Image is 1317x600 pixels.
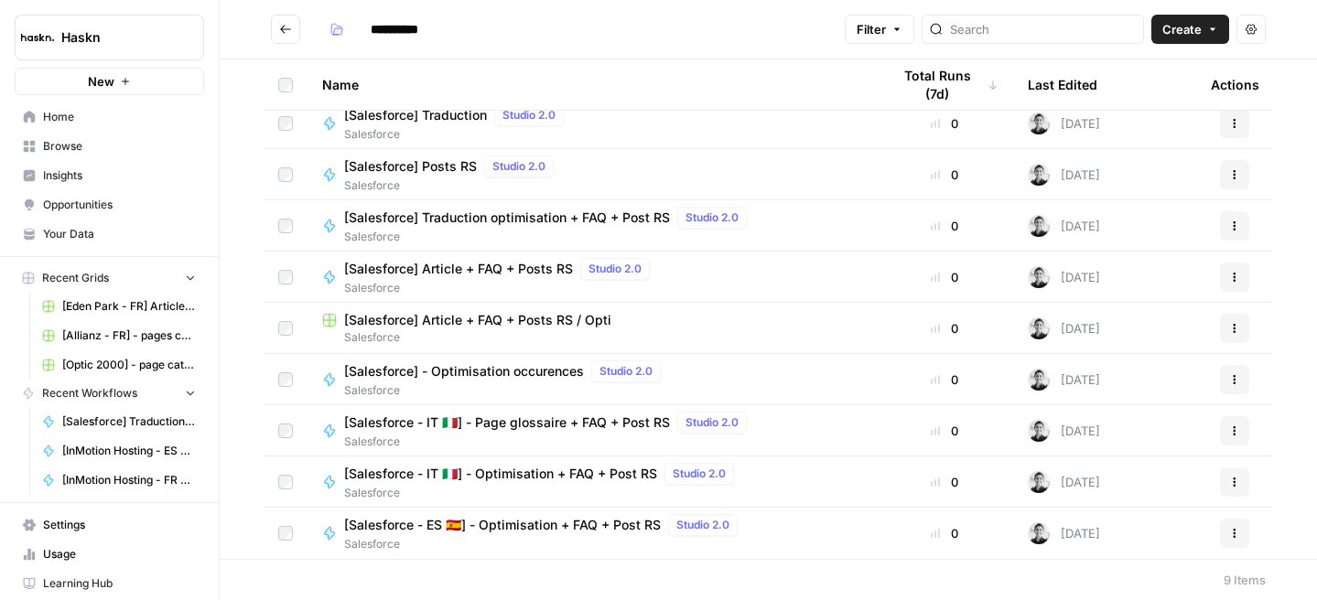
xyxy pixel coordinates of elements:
[15,68,204,95] button: New
[344,209,670,227] span: [Salesforce] Traduction optimisation + FAQ + Post RS
[344,126,571,143] span: Salesforce
[344,536,745,552] span: Salesforce
[891,59,999,110] div: Total Runs (7d)
[891,524,999,542] div: 0
[322,360,861,399] a: [Salesforce] - Optimisation occurencesStudio 2.0Salesforce
[1028,112,1100,134] div: [DATE]
[1028,522,1050,544] img: 5iwot33yo0fowbxplqtedoh7j1jy
[1162,20,1202,38] span: Create
[344,434,754,450] span: Salesforce
[43,109,196,125] span: Home
[685,414,739,431] span: Studio 2.0
[1028,420,1100,442] div: [DATE]
[891,166,999,184] div: 0
[322,514,861,552] a: [Salesforce - ES 🇪🇸] - Optimisation + FAQ + Post RSStudio 2.0Salesforce
[322,59,861,110] div: Name
[891,370,999,389] div: 0
[891,268,999,286] div: 0
[344,382,668,399] span: Salesforce
[62,327,196,344] span: [Allianz - FR] - pages conseil + FAQ
[1028,215,1100,237] div: [DATE]
[1028,112,1050,134] img: 5iwot33yo0fowbxplqtedoh7j1jy
[685,209,739,226] span: Studio 2.0
[88,72,114,91] span: New
[1028,164,1100,186] div: [DATE]
[344,229,754,245] span: Salesforce
[43,546,196,562] span: Usage
[891,473,999,491] div: 0
[588,261,642,277] span: Studio 2.0
[322,412,861,450] a: [Salesforce - IT 🇮🇹] - Page glossaire + FAQ + Post RSStudio 2.0Salesforce
[344,311,611,329] span: [Salesforce] Article + FAQ + Posts RS / Opti
[599,363,653,380] span: Studio 2.0
[62,357,196,373] span: [Optic 2000] - page catégorie + article de blog
[502,107,556,123] span: Studio 2.0
[1151,15,1229,44] button: Create
[676,517,729,533] span: Studio 2.0
[34,466,204,495] a: [InMotion Hosting - FR 🇫🇷] - article de blog 2000 mots
[1224,571,1266,589] div: 9 Items
[344,260,573,278] span: [Salesforce] Article + FAQ + Posts RS
[43,575,196,592] span: Learning Hub
[322,463,861,501] a: [Salesforce - IT 🇮🇹] - Optimisation + FAQ + Post RSStudio 2.0Salesforce
[34,292,204,321] a: [Eden Park - FR] Article de blog - 1000 mots
[1028,266,1100,288] div: [DATE]
[15,510,204,540] a: Settings
[62,298,196,315] span: [Eden Park - FR] Article de blog - 1000 mots
[15,161,204,190] a: Insights
[950,20,1136,38] input: Search
[1028,317,1050,339] img: 5iwot33yo0fowbxplqtedoh7j1jy
[271,15,300,44] button: Go back
[1028,369,1100,391] div: [DATE]
[344,485,741,501] span: Salesforce
[43,517,196,533] span: Settings
[62,472,196,488] span: [InMotion Hosting - FR 🇫🇷] - article de blog 2000 mots
[1028,164,1050,186] img: 5iwot33yo0fowbxplqtedoh7j1jy
[34,321,204,350] a: [Allianz - FR] - pages conseil + FAQ
[1028,59,1097,110] div: Last Edited
[15,264,204,292] button: Recent Grids
[42,385,137,402] span: Recent Workflows
[891,319,999,337] div: 0
[1028,369,1050,391] img: 5iwot33yo0fowbxplqtedoh7j1jy
[344,106,487,124] span: [Salesforce] Traduction
[34,407,204,436] a: [Salesforce] Traduction optimisation + FAQ + Post RS
[1028,317,1100,339] div: [DATE]
[62,413,196,430] span: [Salesforce] Traduction optimisation + FAQ + Post RS
[62,443,196,459] span: [InMotion Hosting - ES 🇪🇸] - article de blog 2000 mots
[42,270,109,286] span: Recent Grids
[673,466,726,482] span: Studio 2.0
[322,311,861,346] a: [Salesforce] Article + FAQ + Posts RS / OptiSalesforce
[344,362,584,380] span: [Salesforce] - Optimisation occurences
[344,413,670,432] span: [Salesforce - IT 🇮🇹] - Page glossaire + FAQ + Post RS
[492,158,545,175] span: Studio 2.0
[43,226,196,242] span: Your Data
[34,436,204,466] a: [InMotion Hosting - ES 🇪🇸] - article de blog 2000 mots
[15,190,204,220] a: Opportunities
[344,157,477,176] span: [Salesforce] Posts RS
[1028,420,1050,442] img: 5iwot33yo0fowbxplqtedoh7j1jy
[322,207,861,245] a: [Salesforce] Traduction optimisation + FAQ + Post RSStudio 2.0Salesforce
[322,258,861,296] a: [Salesforce] Article + FAQ + Posts RSStudio 2.0Salesforce
[322,155,861,194] a: [Salesforce] Posts RSStudio 2.0Salesforce
[344,177,561,194] span: Salesforce
[891,217,999,235] div: 0
[857,20,886,38] span: Filter
[15,102,204,132] a: Home
[344,516,661,534] span: [Salesforce - ES 🇪🇸] - Optimisation + FAQ + Post RS
[43,197,196,213] span: Opportunities
[322,329,861,346] span: Salesforce
[1211,59,1259,110] div: Actions
[21,21,54,54] img: Haskn Logo
[1028,471,1050,493] img: 5iwot33yo0fowbxplqtedoh7j1jy
[1028,266,1050,288] img: 5iwot33yo0fowbxplqtedoh7j1jy
[322,104,861,143] a: [Salesforce] TraductionStudio 2.0Salesforce
[845,15,914,44] button: Filter
[344,280,657,296] span: Salesforce
[891,422,999,440] div: 0
[15,15,204,60] button: Workspace: Haskn
[61,28,172,47] span: Haskn
[34,350,204,380] a: [Optic 2000] - page catégorie + article de blog
[891,114,999,133] div: 0
[15,220,204,249] a: Your Data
